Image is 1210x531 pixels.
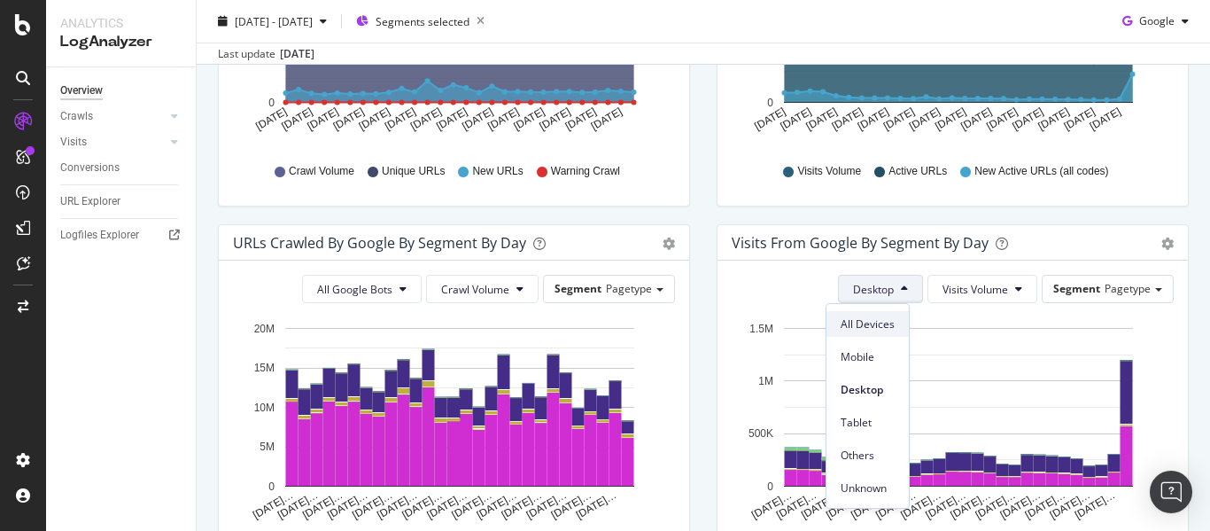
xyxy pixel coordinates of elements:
span: Mobile [841,349,895,365]
text: [DATE] [253,105,289,133]
text: [DATE] [804,105,840,133]
text: [DATE] [856,105,891,133]
text: 1.5M [749,323,773,335]
div: Last update [218,46,314,62]
button: Google [1115,7,1196,35]
a: Overview [60,82,183,100]
div: Open Intercom Messenger [1150,471,1192,513]
text: [DATE] [434,105,469,133]
text: 10M [254,402,275,414]
span: Active URLs [888,164,947,179]
span: Desktop [841,382,895,398]
text: 0 [268,480,275,493]
text: 0 [767,97,773,109]
div: Analytics [60,14,182,32]
text: [DATE] [589,105,624,133]
svg: A chart. [732,317,1167,523]
span: Segment [555,281,601,296]
text: [DATE] [958,105,994,133]
text: [DATE] [984,105,1020,133]
button: [DATE] - [DATE] [211,7,334,35]
span: Tablet [841,415,895,431]
text: [DATE] [357,105,392,133]
text: [DATE] [830,105,865,133]
div: Crawls [60,107,93,126]
div: gear [1161,238,1174,250]
span: Segment [1053,281,1100,296]
text: [DATE] [511,105,547,133]
text: [DATE] [331,105,367,133]
text: [DATE] [907,105,942,133]
span: Pagetype [1105,281,1151,296]
a: Crawls [60,107,166,126]
div: Logfiles Explorer [60,226,139,245]
text: 0 [268,97,275,109]
div: Visits from Google By Segment By Day [732,234,989,252]
span: All Devices [841,316,895,332]
button: Crawl Volume [426,275,539,303]
div: Conversions [60,159,120,177]
svg: A chart. [233,317,669,523]
button: Visits Volume [927,275,1037,303]
span: Visits Volume [942,282,1008,297]
text: [DATE] [563,105,599,133]
div: URLs Crawled by Google By Segment By Day [233,234,526,252]
div: [DATE] [280,46,314,62]
div: LogAnalyzer [60,32,182,52]
text: 1M [758,375,773,387]
div: Visits [60,133,87,152]
text: [DATE] [279,105,314,133]
text: [DATE] [752,105,787,133]
div: gear [663,238,675,250]
span: Segments selected [376,13,469,28]
span: Crawl Volume [289,164,354,179]
text: [DATE] [1010,105,1045,133]
span: Desktop [853,282,894,297]
text: [DATE] [538,105,573,133]
span: Crawl Volume [441,282,509,297]
span: Google [1139,13,1175,28]
div: URL Explorer [60,192,120,211]
a: Conversions [60,159,183,177]
text: [DATE] [306,105,341,133]
text: [DATE] [485,105,521,133]
text: 5M [260,441,275,453]
text: [DATE] [881,105,917,133]
button: Desktop [838,275,923,303]
span: Visits Volume [797,164,861,179]
span: All Google Bots [317,282,392,297]
text: [DATE] [408,105,444,133]
text: [DATE] [933,105,968,133]
span: [DATE] - [DATE] [235,13,313,28]
text: [DATE] [778,105,813,133]
button: All Google Bots [302,275,422,303]
text: 15M [254,362,275,374]
span: Pagetype [606,281,652,296]
span: Warning Crawl [551,164,620,179]
text: 0 [767,480,773,493]
span: Unknown [841,480,895,496]
a: Logfiles Explorer [60,226,183,245]
span: New Active URLs (all codes) [974,164,1108,179]
text: [DATE] [1036,105,1072,133]
span: New URLs [472,164,523,179]
div: Overview [60,82,103,100]
text: [DATE] [383,105,418,133]
button: Segments selected [349,7,492,35]
a: URL Explorer [60,192,183,211]
span: Unique URLs [382,164,445,179]
a: Visits [60,133,166,152]
text: 500K [748,428,773,441]
text: [DATE] [1062,105,1098,133]
text: 20M [254,323,275,335]
span: Others [841,448,895,464]
text: [DATE] [1088,105,1123,133]
text: [DATE] [460,105,495,133]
